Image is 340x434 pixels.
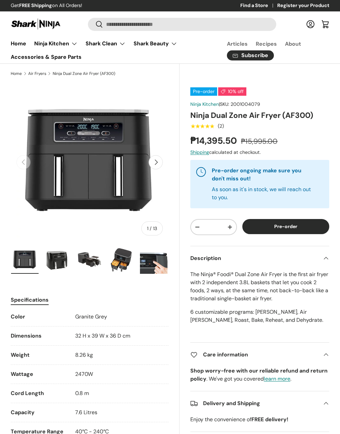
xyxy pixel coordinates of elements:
[190,254,319,262] h2: Description
[43,246,71,274] img: Ninja Dual Zone Air Fryer (AF300)
[190,87,217,96] span: Pre-order
[190,343,329,367] summary: Care information
[11,71,180,77] nav: Breadcrumbs
[218,124,224,129] div: (2)
[219,101,260,107] span: |
[231,101,260,107] span: 2001004079
[75,351,93,358] span: 8.26 kg
[75,409,97,416] span: 7.6 Litres
[218,87,246,96] span: 10% off
[75,332,130,339] span: 32 H x 39 W x 36 D cm
[227,37,248,50] a: Articles
[28,72,46,76] a: Air Fryers
[11,2,82,9] p: Get on All Orders!
[153,225,157,231] span: 13
[11,292,49,307] button: Specifications
[82,37,130,50] summary: Shark Clean
[11,72,22,76] a: Home
[190,135,239,146] strong: ₱14,395.50
[147,225,148,231] span: 1
[134,37,177,50] a: Shark Beauty
[251,416,288,423] strong: FREE delivery!
[11,332,64,340] div: Dimensions
[190,149,209,155] a: Shipping
[190,123,214,129] div: 5.0 out of 5.0 stars
[140,246,167,274] img: Ninja Dual Zone Air Fryer (AF300)
[11,37,26,50] a: Home
[150,225,152,231] span: /
[190,149,329,156] div: calculated at checkout.
[75,390,89,397] span: 0.8 m
[241,137,278,146] s: ₱15,995.00
[53,72,115,76] a: Ninja Dual Zone Air Fryer (AF300)
[190,416,329,424] p: Enjoy the convenience of
[227,50,274,61] a: Subscribe
[190,399,319,407] h2: Delivery and Shipping
[30,37,82,50] summary: Ninja Kitchen
[11,50,82,63] a: Accessories & Spare Parts
[11,370,64,378] div: Wattage
[190,246,329,270] summary: Description
[285,37,301,50] a: About
[34,37,78,50] a: Ninja Kitchen
[190,391,329,416] summary: Delivery and Shipping
[212,167,301,182] strong: Pre-order ongoing make sure you don't miss out!
[241,53,268,58] span: Subscribe
[190,111,329,121] h1: Ninja Dual Zone Air Fryer (AF300)
[190,308,329,324] p: 6 customizable programs: [PERSON_NAME], Air [PERSON_NAME], Roast, Bake, Reheat, and Dehydrate.
[190,101,219,107] a: Ninja Kitchen
[86,37,126,50] a: Shark Clean
[11,83,168,276] media-gallery: Gallery Viewer
[220,101,229,107] span: SKU:
[240,2,277,9] a: Find a Store
[11,37,211,63] nav: Primary
[75,313,107,320] span: Granite Grey
[190,270,329,303] p: The Ninja® Foodi® Dual Zone Air Fryer is the first air fryer with 2 independent 3.8L baskets that...
[264,375,290,382] a: learn more
[190,367,328,382] strong: Shop worry-free with our reliable refund and return policy
[242,219,329,234] button: Pre-order
[76,246,103,274] img: Ninja Dual Zone Air Fryer (AF300)
[277,2,329,9] a: Register your Product
[11,351,64,359] div: Weight
[108,246,135,274] img: Ninja Dual Zone Air Fryer (AF300)
[11,389,64,397] div: Cord Length
[211,37,329,63] nav: Secondary
[190,367,329,383] p: . We've got you covered .
[212,185,314,202] p: As soon as it's in stock, we will reach out to you.
[19,2,52,8] strong: FREE Shipping
[130,37,181,50] summary: Shark Beauty
[11,246,39,274] img: Ninja Dual Zone Air Fryer (AF300)
[11,313,64,321] div: Color
[190,351,319,359] h2: Care information
[11,17,61,31] img: Shark Ninja Philippines
[75,371,93,378] span: 2470W
[256,37,277,50] a: Recipes
[190,123,214,130] span: ★★★★★
[11,408,64,417] div: Capacity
